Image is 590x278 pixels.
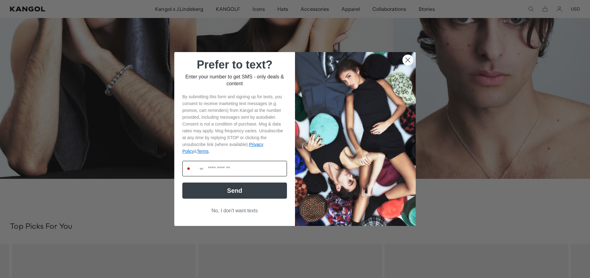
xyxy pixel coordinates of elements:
[402,55,413,65] button: Close dialog
[197,149,209,154] a: Terms
[205,161,287,176] input: Phone Number
[182,205,287,217] button: No, I don't want texts
[182,93,287,155] p: By submitting this form and signing up for texts, you consent to receive marketing text messages ...
[185,74,284,86] span: Enter your number to get SMS - only deals & content
[186,166,191,171] img: Japan
[183,161,205,176] button: Search Countries
[197,58,272,71] span: Prefer to text?
[295,52,416,226] img: 32d93059-7686-46ce-88e0-f8be1b64b1a2.jpeg
[182,183,287,199] button: Send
